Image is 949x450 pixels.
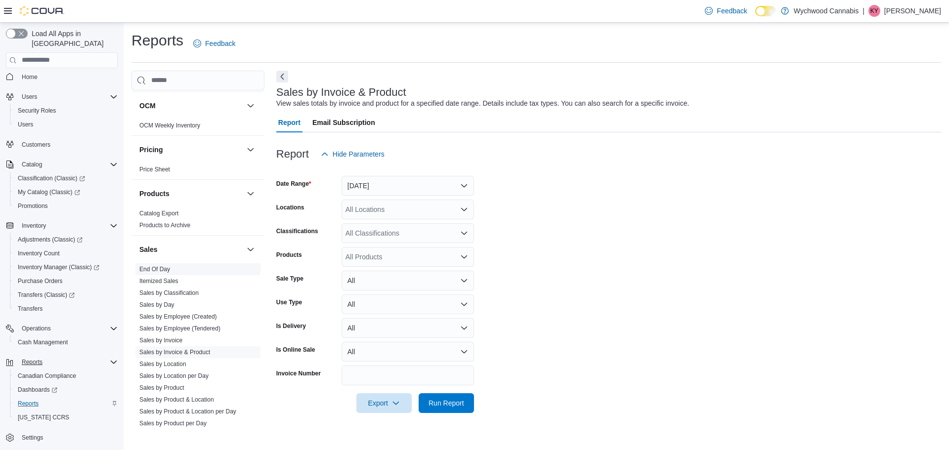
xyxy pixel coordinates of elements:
p: [PERSON_NAME] [884,5,941,17]
span: Purchase Orders [18,277,63,285]
h3: Sales [139,245,158,254]
button: [DATE] [342,176,474,196]
h3: Sales by Invoice & Product [276,86,406,98]
span: Classification (Classic) [18,174,85,182]
span: Transfers [18,305,43,313]
button: Products [139,189,243,199]
a: Sales by Location per Day [139,372,209,379]
label: Use Type [276,298,302,306]
span: Customers [22,141,50,149]
label: Classifications [276,227,318,235]
span: Promotions [18,202,48,210]
span: My Catalog (Classic) [18,188,80,196]
p: | [863,5,864,17]
button: Transfers [10,302,122,316]
button: Sales [245,244,257,255]
a: Sales by Employee (Tendered) [139,325,220,332]
span: Inventory Count [14,247,118,259]
a: End Of Day [139,266,170,273]
div: Sales [131,263,264,433]
span: Security Roles [14,105,118,117]
span: Itemized Sales [139,277,178,285]
a: Sales by Employee (Created) [139,313,217,320]
span: Price Sheet [139,165,170,173]
span: Sales by Product & Location [139,396,214,404]
span: Adjustments (Classic) [18,236,83,244]
a: Feedback [189,34,239,53]
div: Pricing [131,164,264,179]
span: Adjustments (Classic) [14,234,118,245]
button: Pricing [245,144,257,156]
a: [US_STATE] CCRS [14,411,73,423]
span: Sales by Product [139,384,184,392]
span: Cash Management [14,336,118,348]
span: End Of Day [139,265,170,273]
button: Customers [2,137,122,152]
label: Locations [276,204,304,211]
span: Reports [18,400,39,408]
button: [US_STATE] CCRS [10,410,122,424]
a: Settings [18,432,47,444]
a: OCM Weekly Inventory [139,122,200,129]
button: Reports [18,356,46,368]
button: Users [18,91,41,103]
span: Sales by Location per Day [139,372,209,380]
a: Transfers (Classic) [14,289,79,301]
button: Settings [2,430,122,445]
label: Sale Type [276,275,303,283]
span: Run Report [429,398,464,408]
a: Sales by Classification [139,289,199,296]
span: Inventory Count [18,249,60,257]
div: View sales totals by invoice and product for a specified date range. Details include tax types. Y... [276,98,690,109]
span: Promotions [14,200,118,212]
span: Purchase Orders [14,275,118,287]
button: All [342,271,474,290]
span: Sales by Classification [139,289,199,297]
button: Open list of options [460,253,468,261]
span: Dashboards [18,386,57,394]
span: Inventory Manager (Classic) [14,261,118,273]
button: Promotions [10,199,122,213]
a: Users [14,119,37,130]
button: Operations [2,322,122,335]
button: Sales [139,245,243,254]
a: Sales by Product per Day [139,420,207,427]
a: Transfers (Classic) [10,288,122,302]
span: Report [278,113,301,132]
a: Classification (Classic) [14,172,89,184]
span: Inventory Manager (Classic) [18,263,99,271]
span: Catalog Export [139,209,178,217]
span: Users [14,119,118,130]
a: My Catalog (Classic) [10,185,122,199]
a: Feedback [701,1,751,21]
a: Inventory Count [14,247,64,259]
span: KY [870,5,878,17]
span: Canadian Compliance [14,370,118,382]
a: Catalog Export [139,210,178,217]
span: Cash Management [18,338,68,346]
a: Cash Management [14,336,72,348]
span: Sales by Product & Location per Day [139,408,236,415]
button: Purchase Orders [10,274,122,288]
button: Users [10,118,122,131]
button: Reports [2,355,122,369]
a: Price Sheet [139,166,170,173]
button: OCM [245,100,257,112]
button: Security Roles [10,104,122,118]
a: Sales by Location [139,361,186,368]
a: Inventory Manager (Classic) [10,260,122,274]
span: Security Roles [18,107,56,115]
div: Products [131,207,264,235]
label: Date Range [276,180,311,188]
a: Dashboards [10,383,122,397]
a: Sales by Product & Location per Day [139,408,236,415]
span: Feedback [205,39,235,48]
span: OCM Weekly Inventory [139,122,200,129]
a: Canadian Compliance [14,370,80,382]
button: Export [356,393,412,413]
button: Run Report [419,393,474,413]
span: Catalog [22,161,42,168]
span: Export [362,393,406,413]
span: Inventory [22,222,46,230]
span: Dark Mode [755,16,756,17]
